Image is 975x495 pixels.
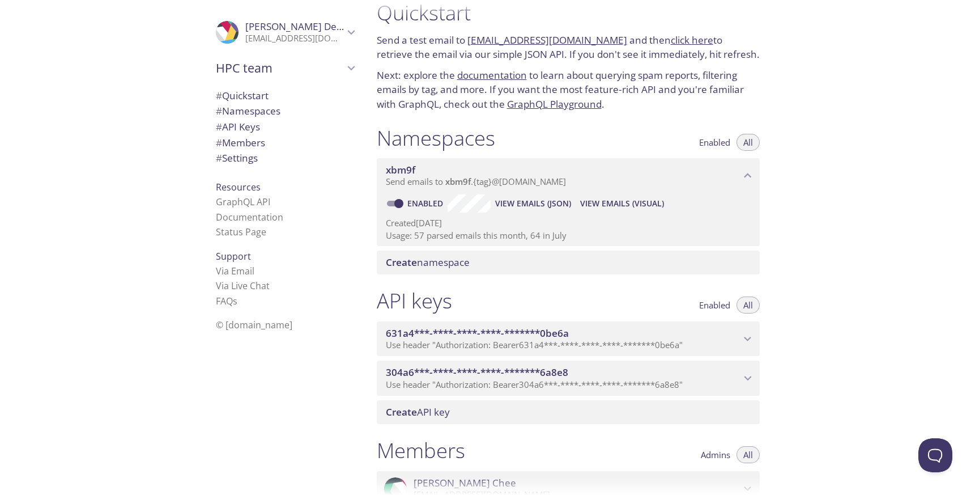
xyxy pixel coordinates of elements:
[386,405,450,418] span: API key
[507,98,602,111] a: GraphQL Playground
[377,288,452,314] h1: API keys
[207,135,363,151] div: Members
[216,89,222,102] span: #
[207,53,363,83] div: HPC team
[207,14,363,51] div: Krishna Chaitanya Deevi
[216,319,292,331] span: © [DOMAIN_NAME]
[377,438,465,463] h1: Members
[386,163,415,176] span: xbm9f
[216,250,251,263] span: Support
[736,446,760,463] button: All
[216,196,270,208] a: GraphQL API
[216,60,344,76] span: HPC team
[406,198,448,209] a: Enabled
[216,226,266,238] a: Status Page
[918,438,952,472] iframe: Help Scout Beacon - Open
[216,120,260,133] span: API Keys
[216,265,254,277] a: Via Email
[386,230,751,242] p: Usage: 57 parsed emails this month, 64 in July
[216,104,222,117] span: #
[377,400,760,424] div: Create API Key
[216,89,269,102] span: Quickstart
[377,158,760,193] div: xbm9f namespace
[495,197,571,210] span: View Emails (JSON)
[216,136,265,149] span: Members
[216,181,261,193] span: Resources
[377,33,760,62] p: Send a test email to and then to retrieve the email via our simple JSON API. If you don't see it ...
[377,68,760,112] p: Next: explore the to learn about querying spam reports, filtering emails by tag, and more. If you...
[245,20,350,33] span: [PERSON_NAME] Deevi
[377,251,760,274] div: Create namespace
[216,151,258,164] span: Settings
[671,33,713,46] a: click here
[216,136,222,149] span: #
[216,104,280,117] span: Namespaces
[207,150,363,166] div: Team Settings
[207,119,363,135] div: API Keys
[694,446,737,463] button: Admins
[692,297,737,314] button: Enabled
[386,405,417,418] span: Create
[216,151,222,164] span: #
[692,134,737,151] button: Enabled
[216,120,222,133] span: #
[457,69,527,82] a: documentation
[491,194,576,213] button: View Emails (JSON)
[467,33,627,46] a: [EMAIL_ADDRESS][DOMAIN_NAME]
[736,297,760,314] button: All
[216,280,270,292] a: Via Live Chat
[386,256,417,269] span: Create
[377,125,495,151] h1: Namespaces
[736,134,760,151] button: All
[576,194,669,213] button: View Emails (Visual)
[233,295,237,307] span: s
[207,103,363,119] div: Namespaces
[386,217,751,229] p: Created [DATE]
[580,197,664,210] span: View Emails (Visual)
[386,256,470,269] span: namespace
[216,211,283,223] a: Documentation
[216,295,237,307] a: FAQ
[445,176,471,187] span: xbm9f
[245,33,344,44] p: [EMAIL_ADDRESS][DOMAIN_NAME]
[207,88,363,104] div: Quickstart
[386,176,566,187] span: Send emails to . {tag} @[DOMAIN_NAME]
